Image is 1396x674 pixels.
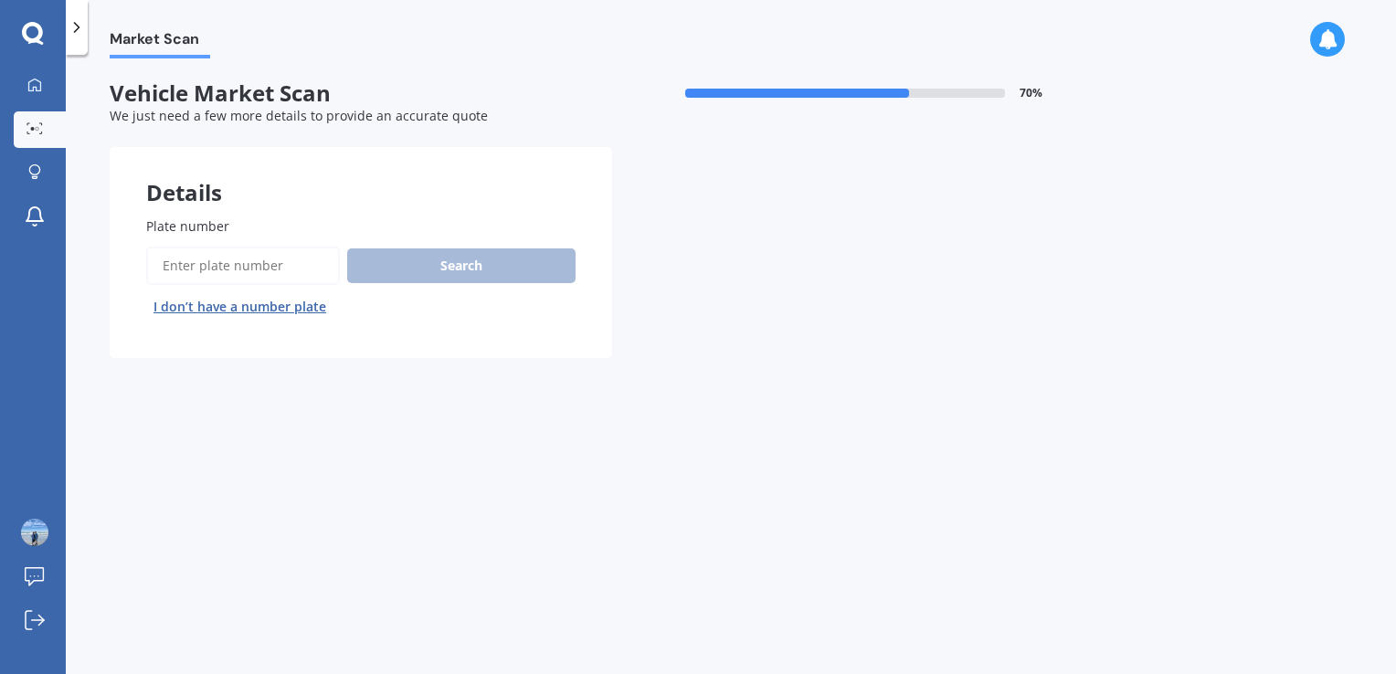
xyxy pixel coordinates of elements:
img: picture [21,519,48,546]
span: Plate number [146,217,229,235]
span: 70 % [1020,87,1042,100]
span: Market Scan [110,30,210,55]
span: Vehicle Market Scan [110,80,612,107]
input: Enter plate number [146,247,340,285]
span: We just need a few more details to provide an accurate quote [110,107,488,124]
button: I don’t have a number plate [146,292,333,321]
div: Details [110,147,612,202]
